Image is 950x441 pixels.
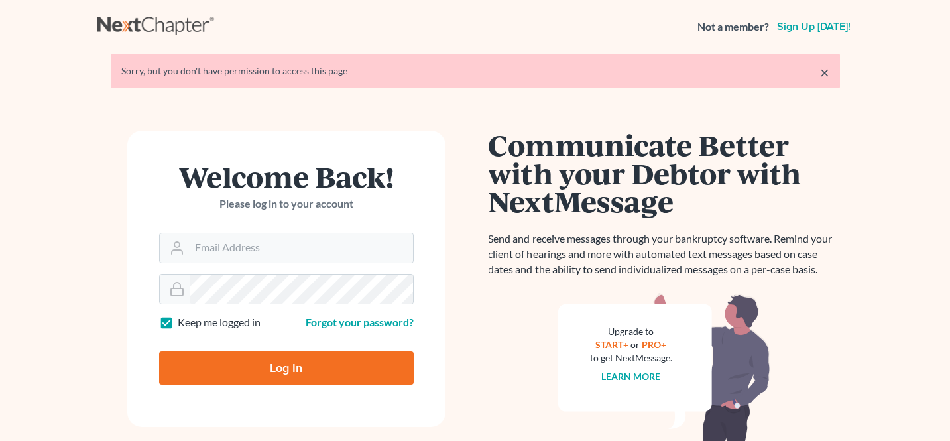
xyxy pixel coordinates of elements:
div: to get NextMessage. [590,351,672,365]
span: or [630,339,640,350]
a: PRO+ [642,339,666,350]
input: Log In [159,351,414,385]
p: Send and receive messages through your bankruptcy software. Remind your client of hearings and mo... [489,231,840,277]
label: Keep me logged in [178,315,261,330]
a: START+ [595,339,628,350]
a: Sign up [DATE]! [774,21,853,32]
div: Upgrade to [590,325,672,338]
p: Please log in to your account [159,196,414,212]
h1: Communicate Better with your Debtor with NextMessage [489,131,840,216]
a: × [820,64,829,80]
input: Email Address [190,233,413,263]
a: Forgot your password? [306,316,414,328]
div: Sorry, but you don't have permission to access this page [121,64,829,78]
a: Learn more [601,371,660,382]
strong: Not a member? [697,19,769,34]
h1: Welcome Back! [159,162,414,191]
